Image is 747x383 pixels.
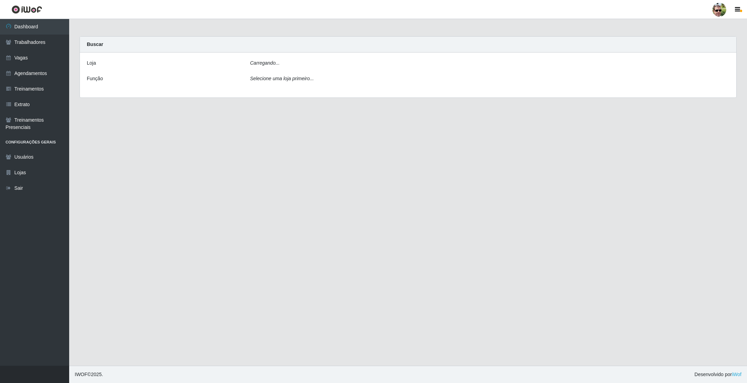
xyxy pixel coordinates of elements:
strong: Buscar [87,41,103,47]
span: © 2025 . [75,371,103,378]
span: Desenvolvido por [694,371,741,378]
img: CoreUI Logo [11,5,42,14]
span: IWOF [75,372,87,377]
a: iWof [732,372,741,377]
i: Carregando... [250,60,280,66]
label: Função [87,75,103,82]
label: Loja [87,59,96,67]
i: Selecione uma loja primeiro... [250,76,314,81]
